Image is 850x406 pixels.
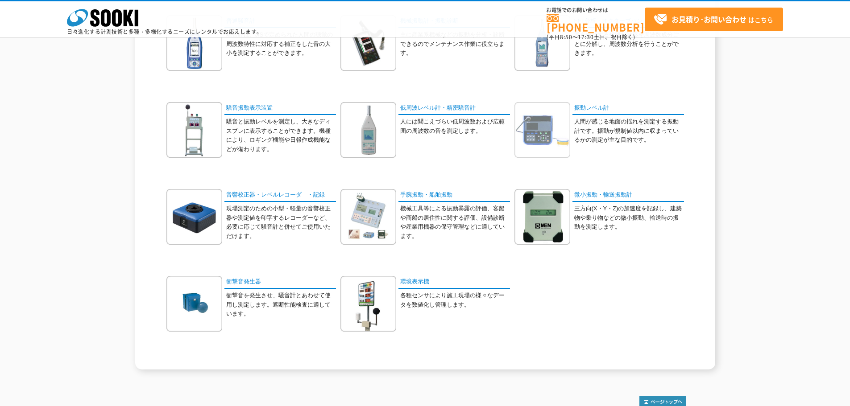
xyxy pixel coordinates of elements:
[226,291,336,319] p: 衝撃音を発生させ、騒音計とあわせて使用し測定します。遮断性能検査に適しています。
[514,15,570,71] img: FFT分析・オクターブバンド分析
[398,276,510,289] a: 環境表示機
[224,276,336,289] a: 衝撃音発生器
[514,189,570,245] img: 微小振動・輸送振動計
[340,102,396,158] img: 低周波レベル計・精密騒音計
[547,33,635,41] span: (平日 ～ 土日、祝日除く)
[340,189,396,245] img: 手腕振動・船舶振動
[645,8,783,31] a: お見積り･お問い合わせはこちら
[400,30,510,58] p: 主に産業系機械などの振動を分析・診断できるのでメンテナンス作業に役立ちます。
[166,15,222,71] img: 普通騒音計
[340,15,396,71] img: 機械振動計・振動診断
[67,29,262,34] p: 日々進化する計測技術と多種・多様化するニーズにレンタルでお応えします。
[654,13,773,26] span: はこちら
[574,117,684,145] p: 人間が感じる地面の揺れを測定する振動計です。振動が規制値以内に収まっているかの測定が主な目的です。
[572,102,684,115] a: 振動レベル計
[400,204,510,241] p: 機械工具等による振動暴露の評価、客船や商船の居住性に関する評価、設備診断や産業用機器の保守管理などに適しています。
[398,102,510,115] a: 低周波レベル計・精密騒音計
[578,33,594,41] span: 17:30
[224,102,336,115] a: 騒音振動表示装置
[398,189,510,202] a: 手腕振動・船舶振動
[166,276,222,332] img: 衝撃音発生器
[340,276,396,332] img: 環境表示機
[560,33,572,41] span: 8:50
[574,204,684,232] p: 三方向(X・Y・Z)の加速度を記録し、建築物や乗り物などの微小振動、輸送時の振動を測定します。
[572,189,684,202] a: 微小振動・輸送振動計
[400,291,510,310] p: 各種センサにより施工現場の様々なデータを数値化し管理します。
[574,30,684,58] p: 音を構成する複雑な波形を周波数成分ごとに分解し、周波数分析を行うことができます。
[224,189,336,202] a: 音響校正器・レベルレコーダ―・記録
[226,30,336,58] p: 騒音計は、JISで定められた人間の聴覚の周波数特性に対応する補正をした音の大小を測定することができます。
[547,8,645,13] span: お電話でのお問い合わせは
[166,102,222,158] img: 騒音振動表示装置
[672,14,746,25] strong: お見積り･お問い合わせ
[400,117,510,136] p: 人には聞こえづらい低周波数および広範囲の周波数の音を測定します。
[166,189,222,245] img: 音響校正器・レベルレコーダ―・記録
[514,102,570,158] img: 振動レベル計
[226,204,336,241] p: 現場測定のための小型・軽量の音響校正器や測定値を印字するレコーダーなど、必要に応じて騒音計と併せてご使用いただけます。
[547,14,645,32] a: [PHONE_NUMBER]
[226,117,336,154] p: 騒音と振動レベルを測定し、大きなディスプレに表示することができます。機種により、ロギング機能や日報作成機能などが備わります。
